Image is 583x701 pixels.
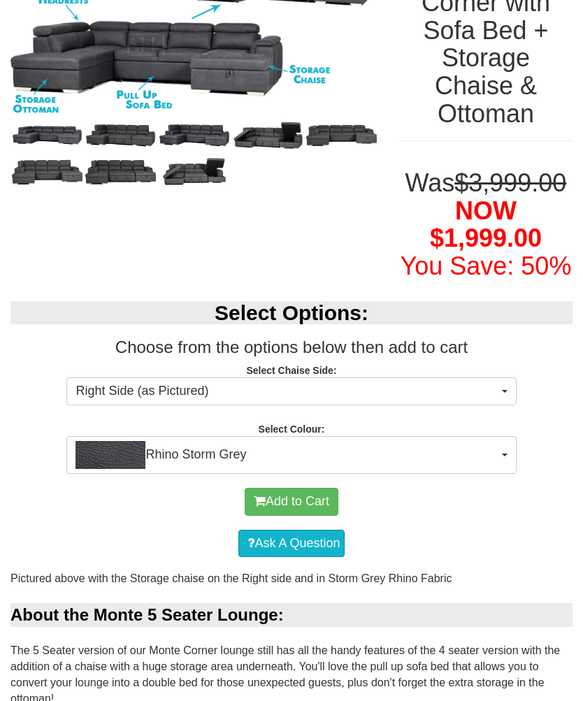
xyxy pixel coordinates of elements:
[401,252,572,280] font: You Save: 50%
[246,365,336,376] strong: Select Chaise Side:
[10,603,573,627] div: About the Monte 5 Seater Lounge:
[238,530,344,558] a: Ask A Question
[399,169,573,280] h1: Was
[10,338,573,356] h3: Choose from the options below then add to cart
[75,441,145,469] img: Rhino Storm Grey
[259,424,325,435] strong: Select Colour:
[430,196,542,253] span: NOW $1,999.00
[245,488,338,516] button: Add to Cart
[75,441,498,469] span: Rhino Storm Grey
[66,377,516,405] button: Right Side (as Pictured)
[66,436,516,474] button: Rhino Storm GreyRhino Storm Grey
[454,168,566,197] del: $3,999.00
[215,301,368,324] b: Select Options:
[75,382,498,400] span: Right Side (as Pictured)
